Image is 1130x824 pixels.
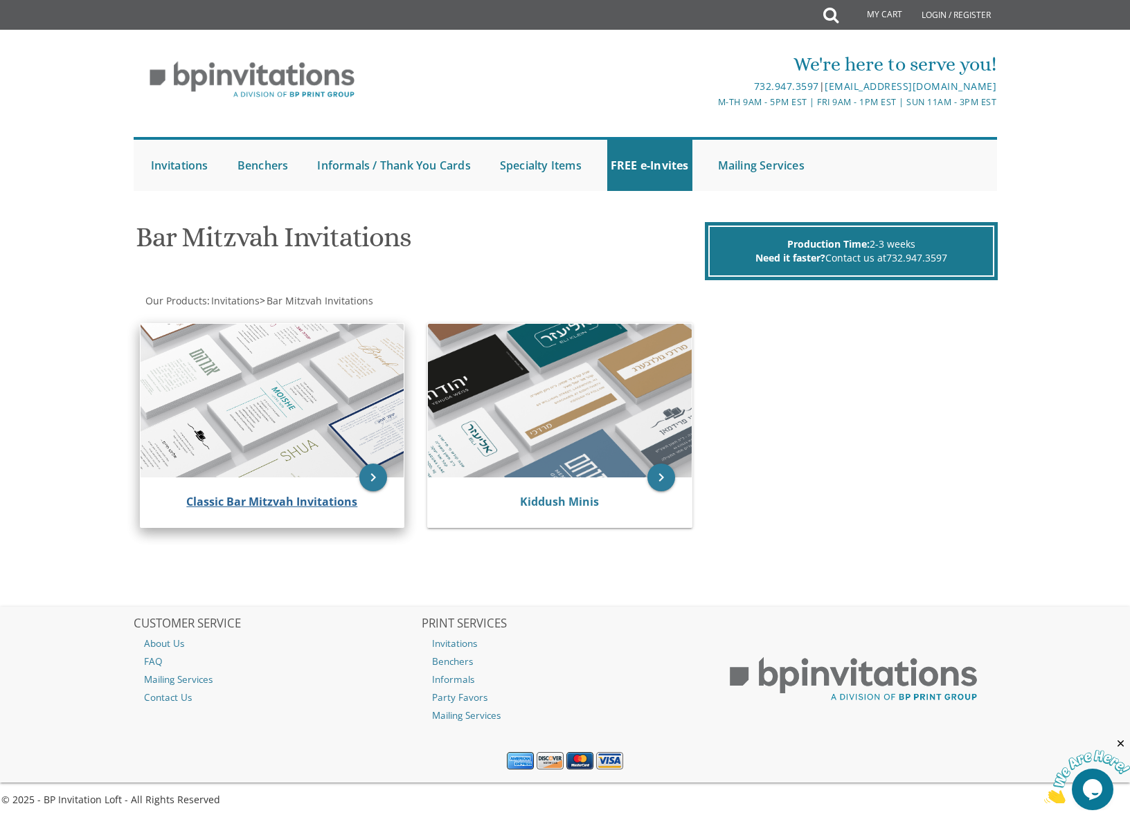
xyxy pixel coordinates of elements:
[422,634,708,652] a: Invitations
[520,494,599,509] a: Kiddush Minis
[210,294,260,307] a: Invitations
[134,294,566,308] div: :
[422,706,708,724] a: Mailing Services
[537,752,564,770] img: Discover
[314,140,474,191] a: Informals / Thank You Cards
[134,617,420,631] h2: CUSTOMER SERVICE
[710,645,997,714] img: BP Print Group
[708,226,994,277] div: 2-3 weeks Contact us at
[134,670,420,688] a: Mailing Services
[422,670,708,688] a: Informals
[596,752,623,770] img: Visa
[134,688,420,706] a: Contact Us
[260,294,373,307] span: >
[755,251,825,264] span: Need it faster?
[507,752,534,770] img: American Express
[234,140,292,191] a: Benchers
[428,324,692,477] img: Kiddush Minis
[134,634,420,652] a: About Us
[359,464,387,491] a: keyboard_arrow_right
[715,140,808,191] a: Mailing Services
[566,752,593,770] img: MasterCard
[267,294,373,307] span: Bar Mitzvah Invitations
[496,140,585,191] a: Specialty Items
[886,251,947,264] a: 732.947.3597
[422,688,708,706] a: Party Favors
[754,80,819,93] a: 732.947.3597
[186,494,357,509] a: Classic Bar Mitzvah Invitations
[422,652,708,670] a: Benchers
[134,51,371,109] img: BP Invitation Loft
[144,294,207,307] a: Our Products
[211,294,260,307] span: Invitations
[1044,738,1130,803] iframe: chat widget
[607,140,692,191] a: FREE e-Invites
[134,652,420,670] a: FAQ
[422,51,996,78] div: We're here to serve you!
[136,222,701,263] h1: Bar Mitzvah Invitations
[422,78,996,95] div: |
[422,95,996,109] div: M-Th 9am - 5pm EST | Fri 9am - 1pm EST | Sun 11am - 3pm EST
[147,140,212,191] a: Invitations
[825,80,996,93] a: [EMAIL_ADDRESS][DOMAIN_NAME]
[837,1,912,29] a: My Cart
[787,237,870,250] span: Production Time:
[265,294,373,307] a: Bar Mitzvah Invitations
[422,617,708,631] h2: PRINT SERVICES
[647,464,675,491] a: keyboard_arrow_right
[141,324,404,477] img: Classic Bar Mitzvah Invitations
